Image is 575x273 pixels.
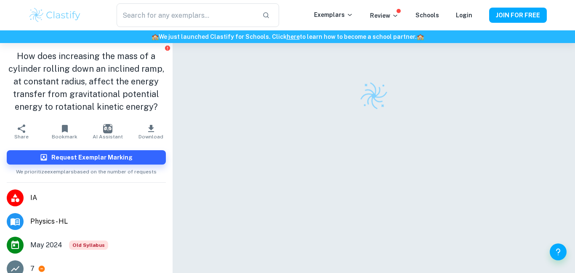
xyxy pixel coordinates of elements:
[359,81,389,111] img: Clastify logo
[138,134,163,140] span: Download
[14,134,29,140] span: Share
[30,216,166,227] span: Physics - HL
[415,12,439,19] a: Schools
[69,241,108,250] span: Old Syllabus
[456,12,472,19] a: Login
[550,243,567,260] button: Help and Feedback
[165,45,171,51] button: Report issue
[103,124,112,133] img: AI Assistant
[370,11,399,20] p: Review
[43,120,86,143] button: Bookmark
[287,33,300,40] a: here
[7,50,166,113] h1: How does increasing the mass of a cylinder rolling down an inclined ramp, at constant radius, aff...
[69,241,108,250] div: Starting from the May 2025 session, the Physics IA requirements have changed. It's OK to refer to...
[16,165,157,176] span: We prioritize exemplars based on the number of requests
[86,120,129,143] button: AI Assistant
[30,240,62,250] span: May 2024
[417,33,424,40] span: 🏫
[30,193,166,203] span: IA
[152,33,159,40] span: 🏫
[489,8,547,23] button: JOIN FOR FREE
[93,134,123,140] span: AI Assistant
[117,3,256,27] input: Search for any exemplars...
[314,10,353,19] p: Exemplars
[2,32,573,41] h6: We just launched Clastify for Schools. Click to learn how to become a school partner.
[7,150,166,165] button: Request Exemplar Marking
[51,153,133,162] h6: Request Exemplar Marking
[28,7,82,24] img: Clastify logo
[52,134,77,140] span: Bookmark
[129,120,172,143] button: Download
